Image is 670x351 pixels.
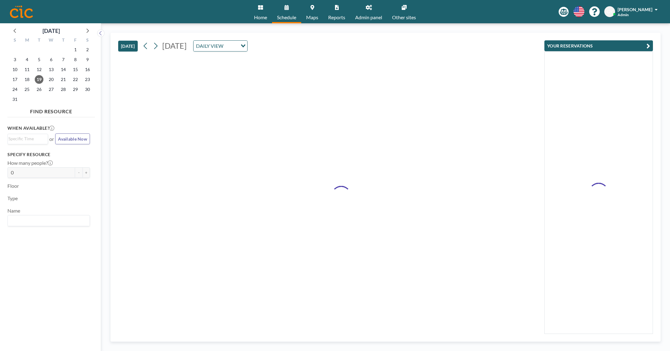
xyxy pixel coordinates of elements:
[45,37,57,45] div: W
[194,41,247,51] div: Search for option
[7,152,90,157] h3: Specify resource
[618,12,629,17] span: Admin
[7,183,19,189] label: Floor
[71,55,80,64] span: Friday, August 8, 2025
[8,217,86,225] input: Search for option
[35,75,43,84] span: Tuesday, August 19, 2025
[8,135,44,142] input: Search for option
[75,167,83,178] button: -
[544,40,653,51] button: YOUR RESERVATIONS
[23,65,31,74] span: Monday, August 11, 2025
[11,55,19,64] span: Sunday, August 3, 2025
[83,45,92,54] span: Saturday, August 2, 2025
[55,133,90,144] button: Available Now
[7,195,18,201] label: Type
[49,136,54,142] span: or
[58,136,87,142] span: Available Now
[607,9,613,15] span: GY
[59,55,68,64] span: Thursday, August 7, 2025
[254,15,267,20] span: Home
[83,167,90,178] button: +
[118,41,138,52] button: [DATE]
[71,65,80,74] span: Friday, August 15, 2025
[47,75,56,84] span: Wednesday, August 20, 2025
[7,160,53,166] label: How many people?
[71,85,80,94] span: Friday, August 29, 2025
[355,15,382,20] span: Admin panel
[11,95,19,104] span: Sunday, August 31, 2025
[47,55,56,64] span: Wednesday, August 6, 2025
[195,42,225,50] span: DAILY VIEW
[328,15,345,20] span: Reports
[277,15,296,20] span: Schedule
[83,55,92,64] span: Saturday, August 9, 2025
[47,65,56,74] span: Wednesday, August 13, 2025
[59,65,68,74] span: Thursday, August 14, 2025
[11,75,19,84] span: Sunday, August 17, 2025
[83,65,92,74] span: Saturday, August 16, 2025
[35,65,43,74] span: Tuesday, August 12, 2025
[7,106,95,115] h4: FIND RESOURCE
[306,15,318,20] span: Maps
[59,85,68,94] span: Thursday, August 28, 2025
[59,75,68,84] span: Thursday, August 21, 2025
[57,37,69,45] div: T
[83,75,92,84] span: Saturday, August 23, 2025
[618,7,652,12] span: [PERSON_NAME]
[21,37,33,45] div: M
[8,215,90,226] div: Search for option
[23,75,31,84] span: Monday, August 18, 2025
[83,85,92,94] span: Saturday, August 30, 2025
[8,134,48,143] div: Search for option
[9,37,21,45] div: S
[23,85,31,94] span: Monday, August 25, 2025
[69,37,81,45] div: F
[392,15,416,20] span: Other sites
[47,85,56,94] span: Wednesday, August 27, 2025
[42,26,60,35] div: [DATE]
[81,37,93,45] div: S
[23,55,31,64] span: Monday, August 4, 2025
[35,85,43,94] span: Tuesday, August 26, 2025
[35,55,43,64] span: Tuesday, August 5, 2025
[11,85,19,94] span: Sunday, August 24, 2025
[7,208,20,214] label: Name
[71,45,80,54] span: Friday, August 1, 2025
[71,75,80,84] span: Friday, August 22, 2025
[11,65,19,74] span: Sunday, August 10, 2025
[10,6,33,18] img: organization-logo
[33,37,45,45] div: T
[162,41,187,50] span: [DATE]
[225,42,237,50] input: Search for option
